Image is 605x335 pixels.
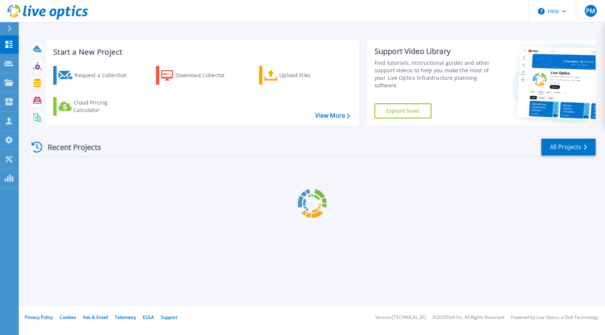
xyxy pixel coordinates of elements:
[433,315,504,320] li: © 2025 Dell Inc. All Rights Reserved
[53,97,137,116] a: Cloud Pricing Calculator
[541,139,596,156] a: All Projects
[374,59,490,89] div: Find tutorials, instructional guides and other support videos to help you make the most of your L...
[115,314,136,320] a: Telemetry
[73,99,133,114] div: Cloud Pricing Calculator
[279,68,339,83] div: Upload Files
[374,46,490,56] div: Support Video Library
[511,315,598,320] li: Powered by Live Optics, a Dell Technology
[53,48,350,56] h3: Start a New Project
[375,315,426,320] li: Version: [TECHNICAL_ID]
[25,314,53,320] a: Privacy Policy
[53,66,137,85] a: Request a Collection
[374,103,431,118] a: Explore Now!
[161,314,177,320] a: Support
[83,314,108,320] a: Ads & Email
[315,112,350,119] a: View More
[259,66,343,85] a: Upload Files
[29,138,111,156] div: Recent Projects
[175,68,235,83] div: Download Collector
[586,8,595,14] span: PM
[143,314,154,320] a: EULA
[156,66,240,85] a: Download Collector
[75,68,135,83] div: Request a Collection
[60,314,76,320] a: Cookies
